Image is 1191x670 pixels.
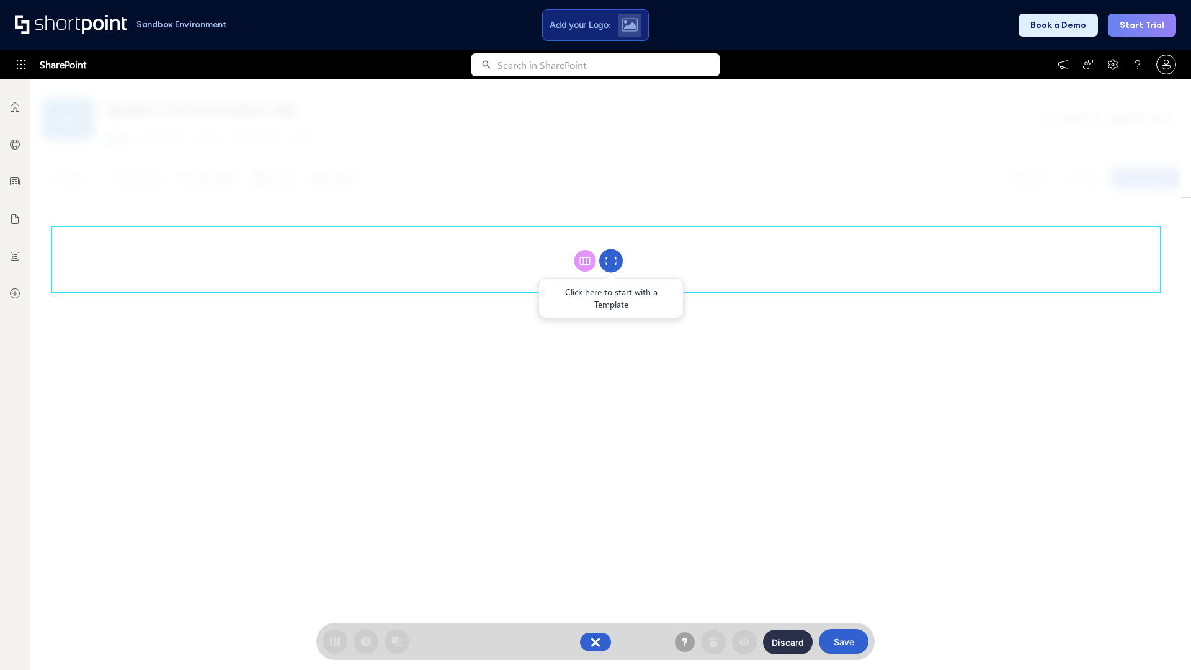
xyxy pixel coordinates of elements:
[136,21,227,28] h1: Sandbox Environment
[763,630,813,654] button: Discard
[622,18,638,32] img: Upload logo
[1019,14,1098,37] button: Book a Demo
[550,19,610,30] span: Add your Logo:
[1108,14,1176,37] button: Start Trial
[819,629,868,654] button: Save
[497,53,720,76] input: Search in SharePoint
[968,526,1191,670] iframe: Chat Widget
[40,50,86,79] span: SharePoint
